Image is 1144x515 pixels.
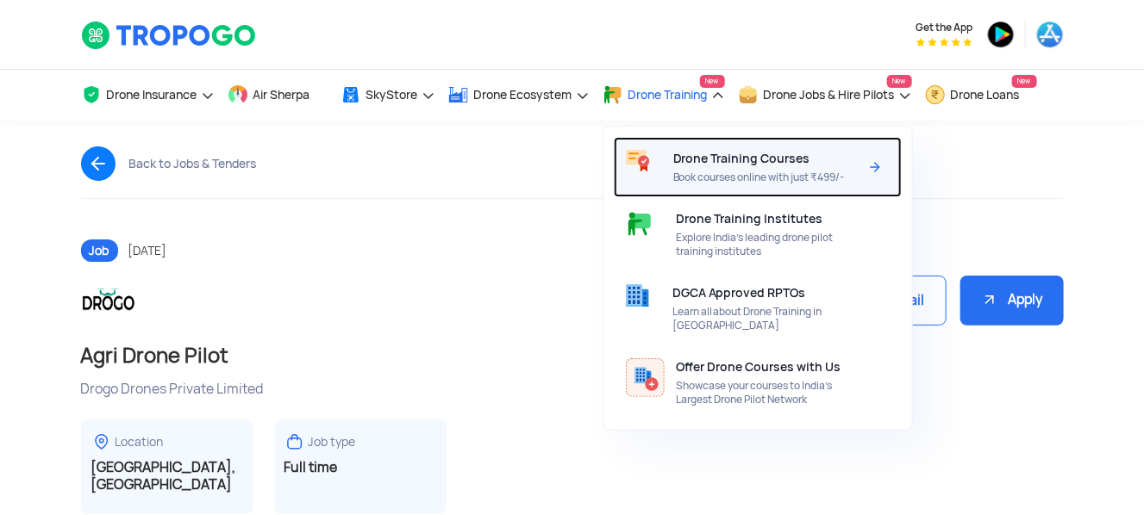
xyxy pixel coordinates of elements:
[960,276,1064,326] div: Apply
[309,434,356,450] div: Job type
[916,21,973,34] span: Get the App
[81,380,1064,399] div: Drogo Drones Private Limited
[614,271,902,345] a: DGCA Approved RPTOsLearn all about Drone Training in [GEOGRAPHIC_DATA]
[614,137,902,197] a: Drone Training CoursesBook courses online with just ₹499/-Arrow
[673,152,810,165] span: Drone Training Courses
[987,21,1015,48] img: ic_playstore.png
[128,243,167,258] span: [DATE]
[677,360,841,374] span: Offer Drone Courses with Us
[81,342,1064,369] h1: Agri Drone Pilot
[951,88,1020,102] span: Drone Loans
[738,70,912,121] a: Drone Jobs & Hire PilotsNew
[677,379,859,406] span: Showcase your courses to India’s Largest Drone Pilot Network
[341,70,435,121] a: SkyStore
[284,431,305,452] img: ic_jobtype.svg
[887,75,912,88] span: New
[81,239,118,262] span: Job
[626,150,650,172] img: all-courses.svg
[628,88,708,102] span: Drone Training
[107,88,197,102] span: Drone Insurance
[764,88,895,102] span: Drone Jobs & Hire Pilots
[981,291,998,308] img: ic_apply.svg
[672,286,806,300] span: DGCA Approved RPTOs
[614,345,902,419] a: Offer Drone Courses with UsShowcase your courses to India’s Largest Drone Pilot Network
[1012,75,1037,88] span: New
[614,197,902,271] a: Drone Training InstitutesExplore India’s leading drone pilot training institutes
[81,21,258,50] img: TropoGo Logo
[672,305,858,332] span: Learn all about Drone Training in [GEOGRAPHIC_DATA]
[700,75,725,88] span: New
[474,88,572,102] span: Drone Ecosystem
[603,70,725,121] a: Drone TrainingNew
[129,157,257,171] div: Back to Jobs & Tenders
[916,38,972,47] img: App Raking
[228,70,328,121] a: Air Sherpa
[677,231,859,258] span: Explore India’s leading drone pilot training institutes
[284,459,436,476] h3: Full time
[448,70,590,121] a: Drone Ecosystem
[677,212,823,226] span: Drone Training Institutes
[626,284,649,307] img: approved-rpto.svg
[91,459,243,493] h3: [GEOGRAPHIC_DATA], [GEOGRAPHIC_DATA]
[253,88,310,102] span: Air Sherpa
[116,434,164,450] div: Location
[626,358,665,397] img: ic_enlist_RPTO.svg
[81,273,136,328] img: Drogo%20Logo.png
[366,88,418,102] span: SkyStore
[865,157,885,177] img: Arrow
[925,70,1037,121] a: Drone LoansNew
[626,210,653,238] img: ic_profilepage.svg
[673,171,859,184] span: Book courses online with just ₹499/-
[91,431,112,452] img: ic_locationdetail.svg
[81,70,215,121] a: Drone Insurance
[1036,21,1064,48] img: ic_appstore.png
